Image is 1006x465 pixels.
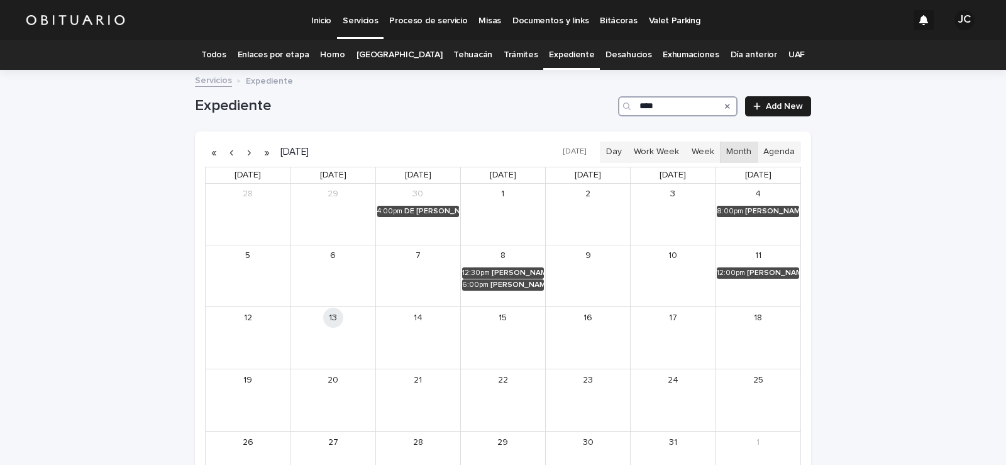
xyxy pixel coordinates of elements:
[290,245,375,307] td: October 6, 2025
[493,370,513,390] a: October 22, 2025
[504,40,538,70] a: Trámites
[716,307,800,369] td: October 18, 2025
[578,432,598,452] a: October 30, 2025
[460,369,545,432] td: October 22, 2025
[238,246,258,266] a: October 5, 2025
[462,269,490,277] div: 12:30pm
[578,246,598,266] a: October 9, 2025
[748,432,768,452] a: November 1, 2025
[408,370,428,390] a: October 21, 2025
[716,245,800,307] td: October 11, 2025
[546,369,631,432] td: October 23, 2025
[716,184,800,245] td: October 4, 2025
[605,40,651,70] a: Desahucios
[492,269,544,277] div: [PERSON_NAME]
[716,369,800,432] td: October 25, 2025
[731,40,777,70] a: Día anterior
[238,40,309,70] a: Enlaces por etapa
[460,307,545,369] td: October 15, 2025
[618,96,738,116] input: Search
[375,307,460,369] td: October 14, 2025
[460,184,545,245] td: October 1, 2025
[766,102,803,111] span: Add New
[747,269,799,277] div: [PERSON_NAME]
[490,281,544,289] div: [PERSON_NAME] [PERSON_NAME]
[206,184,290,245] td: September 28, 2025
[290,184,375,245] td: September 29, 2025
[748,184,768,204] a: October 4, 2025
[206,369,290,432] td: October 19, 2025
[408,184,428,204] a: September 30, 2025
[745,207,799,216] div: [PERSON_NAME] [PERSON_NAME]
[663,432,683,452] a: October 31, 2025
[717,207,743,216] div: 8:00pm
[717,269,745,277] div: 12:00pm
[238,308,258,328] a: October 12, 2025
[357,40,443,70] a: [GEOGRAPHIC_DATA]
[408,432,428,452] a: October 28, 2025
[663,308,683,328] a: October 17, 2025
[275,147,309,157] h2: [DATE]
[453,40,492,70] a: Tehuacán
[408,246,428,266] a: October 7, 2025
[657,167,688,183] a: Friday
[493,184,513,204] a: October 1, 2025
[375,369,460,432] td: October 21, 2025
[323,370,343,390] a: October 20, 2025
[402,167,434,183] a: Tuesday
[572,167,604,183] a: Thursday
[788,40,805,70] a: UAF
[546,307,631,369] td: October 16, 2025
[745,96,811,116] a: Add New
[600,142,628,163] button: Day
[578,370,598,390] a: October 23, 2025
[323,308,343,328] a: October 13, 2025
[238,432,258,452] a: October 26, 2025
[631,369,716,432] td: October 24, 2025
[546,245,631,307] td: October 9, 2025
[238,370,258,390] a: October 19, 2025
[323,184,343,204] a: September 29, 2025
[206,245,290,307] td: October 5, 2025
[290,307,375,369] td: October 13, 2025
[408,308,428,328] a: October 14, 2025
[460,245,545,307] td: October 8, 2025
[578,184,598,204] a: October 2, 2025
[377,207,402,216] div: 4:00pm
[206,307,290,369] td: October 12, 2025
[404,207,459,216] div: DE [PERSON_NAME] [PERSON_NAME]
[663,370,683,390] a: October 24, 2025
[195,97,613,115] h1: Expediente
[549,40,594,70] a: Expediente
[240,142,258,162] button: Next month
[195,72,232,87] a: Servicios
[493,432,513,452] a: October 29, 2025
[757,142,801,163] button: Agenda
[25,8,126,33] img: HUM7g2VNRLqGMmR9WVqf
[232,167,263,183] a: Sunday
[663,40,719,70] a: Exhumaciones
[546,184,631,245] td: October 2, 2025
[258,142,275,162] button: Next year
[290,369,375,432] td: October 20, 2025
[493,246,513,266] a: October 8, 2025
[720,142,758,163] button: Month
[375,184,460,245] td: September 30, 2025
[748,370,768,390] a: October 25, 2025
[238,184,258,204] a: September 28, 2025
[323,432,343,452] a: October 27, 2025
[627,142,685,163] button: Work Week
[663,246,683,266] a: October 10, 2025
[375,245,460,307] td: October 7, 2025
[223,142,240,162] button: Previous month
[631,184,716,245] td: October 3, 2025
[663,184,683,204] a: October 3, 2025
[487,167,519,183] a: Wednesday
[954,10,975,30] div: JC
[318,167,349,183] a: Monday
[320,40,345,70] a: Horno
[578,308,598,328] a: October 16, 2025
[748,246,768,266] a: October 11, 2025
[748,308,768,328] a: October 18, 2025
[557,143,592,161] button: [DATE]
